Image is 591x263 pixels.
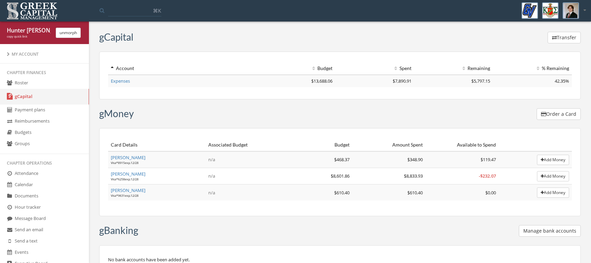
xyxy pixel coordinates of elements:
h3: gMoney [99,108,134,119]
span: $468.37 [334,156,350,163]
a: Expenses [111,78,130,84]
span: $13,688.06 [311,78,332,84]
a: [PERSON_NAME] [111,154,145,161]
span: $0.00 [485,190,496,196]
th: Budget [279,139,352,151]
span: $8,601.86 [331,173,350,179]
span: $610.40 [334,190,350,196]
h3: gCapital [99,32,133,42]
div: Visa * 8915 exp. 12 / 28 [111,161,203,165]
div: Visa * 9631 exp. 12 / 28 [111,194,203,198]
span: 42.35% [555,78,569,84]
span: $8,833.93 [404,173,423,179]
span: $5,797.15 [471,78,490,84]
span: - $232.07 [479,173,496,179]
span: $348.90 [407,156,423,163]
button: Manage bank accounts [519,225,581,237]
div: Account [111,65,254,72]
a: [PERSON_NAME] [111,171,145,177]
div: My Account [7,51,82,57]
button: Add Money [537,155,569,165]
div: Hunter [PERSON_NAME] [7,27,51,34]
button: Add Money [537,188,569,198]
th: Available to Spend [425,139,499,151]
h3: gBanking [99,225,138,236]
button: unmorph [56,28,81,38]
div: % Remaining [496,65,569,72]
span: n/a [208,173,215,179]
span: $7,890.91 [393,78,411,84]
span: $610.40 [407,190,423,196]
a: [PERSON_NAME] [111,187,145,193]
th: Associated Budget [206,139,279,151]
div: Budget [259,65,333,72]
span: n/a [208,190,215,196]
div: Visa * 6258 exp. 12 / 28 [111,177,203,182]
th: Card Details [108,139,206,151]
button: Add Money [537,171,569,181]
span: n/a [208,156,215,163]
th: Amount Spent [352,139,425,151]
div: Remaining [417,65,490,72]
button: Order a Card [537,108,581,120]
div: copy quick link [7,34,51,39]
button: Transfer [548,32,581,43]
span: $119.47 [481,156,496,163]
div: Spent [338,65,411,72]
span: ⌘K [153,7,161,14]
